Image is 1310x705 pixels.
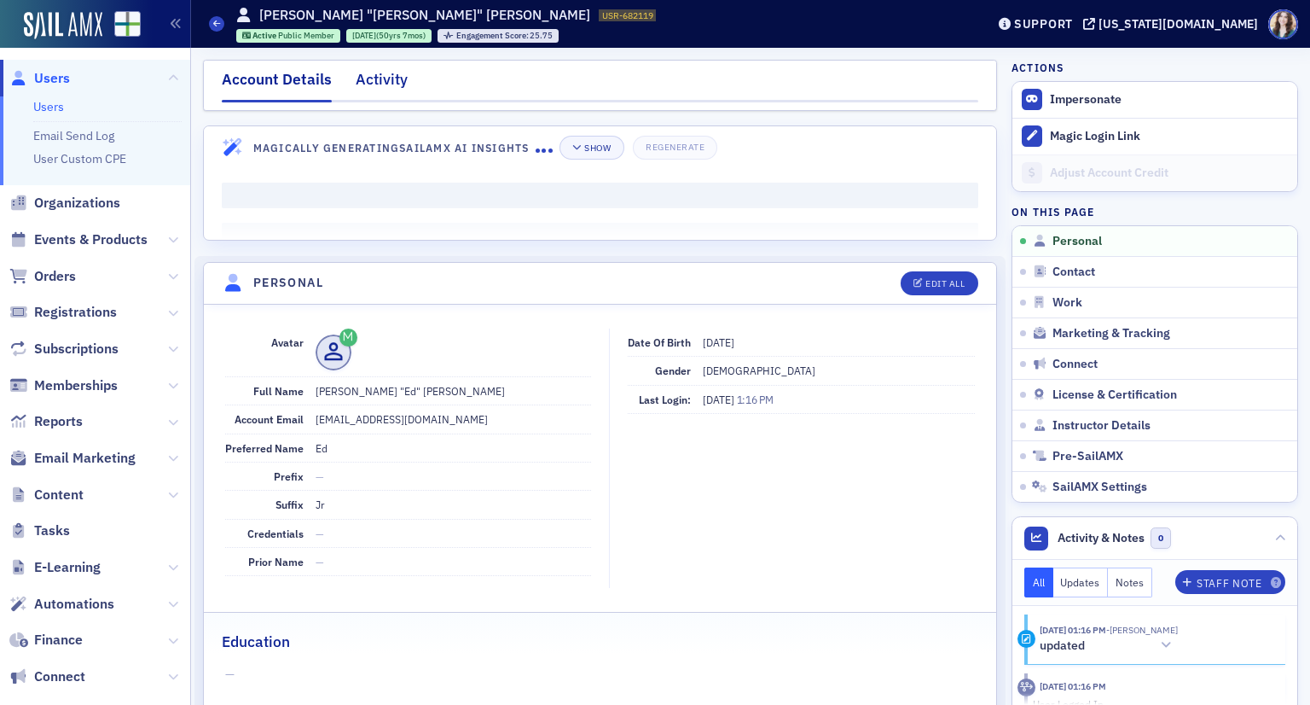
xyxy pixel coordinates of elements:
[33,128,114,143] a: Email Send Log
[584,143,611,153] div: Show
[1040,680,1106,692] time: 8/14/2025 01:16 PM
[34,667,85,686] span: Connect
[1052,234,1102,249] span: Personal
[1012,118,1297,154] button: Magic Login Link
[356,68,408,100] div: Activity
[247,527,304,540] span: Credentials
[316,555,324,568] span: —
[1040,638,1085,654] h5: updated
[225,441,304,455] span: Preferred Name
[1050,92,1122,108] button: Impersonate
[102,11,141,40] a: View Homepage
[1052,387,1177,403] span: License & Certification
[1040,637,1178,655] button: updated
[275,498,304,511] span: Suffix
[628,335,691,349] span: Date of Birth
[271,335,304,349] span: Avatar
[253,274,323,292] h4: Personal
[9,340,119,358] a: Subscriptions
[259,6,590,25] h1: [PERSON_NAME] "[PERSON_NAME]" [PERSON_NAME]
[316,527,324,540] span: —
[438,29,559,43] div: Engagement Score: 25.75
[34,412,83,431] span: Reports
[703,335,734,349] span: [DATE]
[9,69,70,88] a: Users
[1052,326,1170,341] span: Marketing & Tracking
[114,11,141,38] img: SailAMX
[1024,568,1053,597] button: All
[655,364,691,377] span: Gender
[274,469,304,483] span: Prefix
[1011,204,1298,219] h4: On this page
[1052,265,1095,280] span: Contact
[34,230,148,249] span: Events & Products
[559,136,623,160] button: Show
[602,9,653,21] span: USR-682119
[1011,60,1064,75] h4: Actions
[34,521,70,540] span: Tasks
[9,376,118,395] a: Memberships
[225,666,976,684] span: —
[34,267,76,286] span: Orders
[34,449,136,468] span: Email Marketing
[34,558,101,577] span: E-Learning
[1052,480,1147,495] span: SailAMX Settings
[1050,129,1289,144] div: Magic Login Link
[253,140,536,155] h4: Magically Generating SailAMX AI Insights
[1052,449,1123,464] span: Pre-SailAMX
[456,32,554,41] div: 25.75
[34,376,118,395] span: Memberships
[34,595,114,614] span: Automations
[703,357,975,384] dd: [DEMOGRAPHIC_DATA]
[1151,527,1172,549] span: 0
[1014,16,1073,32] div: Support
[1017,679,1035,696] div: Activity
[352,30,376,41] span: [DATE]
[9,194,120,213] a: Organizations
[9,667,85,686] a: Connect
[9,267,76,286] a: Orders
[9,412,83,431] a: Reports
[639,393,691,406] span: Last Login:
[901,271,977,295] button: Edit All
[1050,166,1289,181] div: Adjust Account Credit
[1268,9,1298,39] span: Profile
[222,68,332,102] div: Account Details
[703,393,737,406] span: [DATE]
[34,303,117,322] span: Registrations
[316,434,591,462] dd: Ed
[1040,624,1106,636] time: 8/14/2025 01:16 PM
[236,29,341,43] div: Active: Active: Public Member
[1197,579,1261,588] div: Staff Note
[222,631,290,653] h2: Education
[34,631,83,650] span: Finance
[34,69,70,88] span: Users
[1108,568,1152,597] button: Notes
[316,469,324,483] span: —
[1052,418,1151,434] span: Instructor Details
[316,405,591,433] dd: [EMAIL_ADDRESS][DOMAIN_NAME]
[737,393,774,406] span: 1:16 PM
[1098,16,1258,32] div: [US_STATE][DOMAIN_NAME]
[9,449,136,468] a: Email Marketing
[9,521,70,540] a: Tasks
[33,99,64,114] a: Users
[34,340,119,358] span: Subscriptions
[1058,529,1145,547] span: Activity & Notes
[633,136,717,160] button: Regenerate
[242,30,335,41] a: Active Public Member
[9,230,148,249] a: Events & Products
[253,384,304,398] span: Full Name
[1012,154,1297,191] a: Adjust Account Credit
[1053,568,1109,597] button: Updates
[9,486,84,504] a: Content
[925,279,965,288] div: Edit All
[33,151,126,166] a: User Custom CPE
[1017,630,1035,648] div: Update
[1052,357,1098,372] span: Connect
[24,12,102,39] a: SailAMX
[235,412,304,426] span: Account Email
[9,558,101,577] a: E-Learning
[34,486,84,504] span: Content
[9,595,114,614] a: Automations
